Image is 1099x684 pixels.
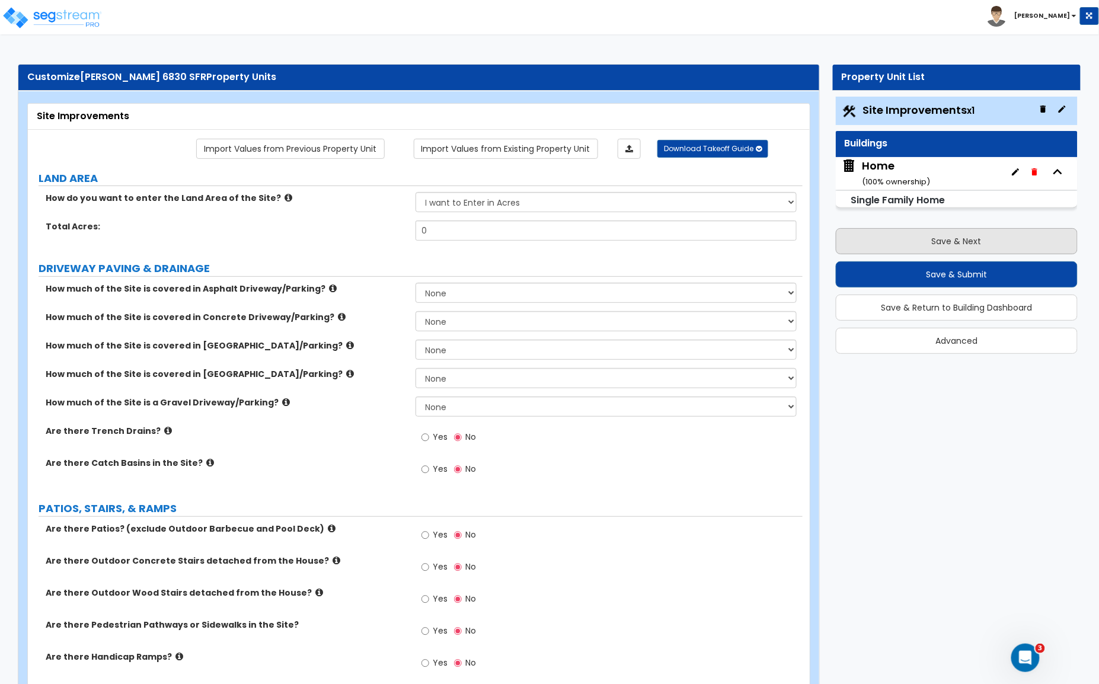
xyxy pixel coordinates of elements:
span: No [466,463,477,475]
input: No [454,657,462,670]
img: logo_pro_r.png [2,6,103,30]
button: Save & Submit [836,261,1078,287]
i: click for more info! [328,524,336,533]
input: No [454,431,462,444]
label: How much of the Site is covered in Asphalt Driveway/Parking? [46,283,407,295]
input: No [454,625,462,638]
label: Are there Outdoor Concrete Stairs detached from the House? [46,555,407,567]
img: Construction.png [842,104,857,119]
a: Import the dynamic attribute values from previous properties. [196,139,385,159]
a: Import the dynamic attributes value through Excel sheet [618,139,641,159]
i: click for more info! [175,652,183,661]
label: Are there Patios? (exclude Outdoor Barbecue and Pool Deck) [46,523,407,535]
span: Yes [433,463,448,475]
i: click for more info! [329,284,337,293]
span: Yes [433,593,448,605]
input: No [454,529,462,542]
img: avatar.png [986,6,1007,27]
label: How do you want to enter the Land Area of the Site? [46,192,407,204]
label: How much of the Site is a Gravel Driveway/Parking? [46,397,407,408]
label: DRIVEWAY PAVING & DRAINAGE [39,261,803,276]
span: No [466,529,477,541]
input: Yes [421,561,429,574]
i: click for more info! [315,588,323,597]
a: Import the dynamic attribute values from existing properties. [414,139,598,159]
input: Yes [421,529,429,542]
label: How much of the Site is covered in [GEOGRAPHIC_DATA]/Parking? [46,368,407,380]
label: Are there Catch Basins in the Site? [46,457,407,469]
i: click for more info! [346,341,354,350]
i: click for more info! [282,398,290,407]
i: click for more info! [333,556,340,565]
span: [PERSON_NAME] 6830 SFR [80,70,206,84]
div: Buildings [845,137,1069,151]
span: Site Improvements [863,103,975,117]
span: Yes [433,431,448,443]
button: Advanced [836,328,1078,354]
iframe: Intercom live chat [1011,644,1040,672]
small: Single Family Home [851,193,945,207]
label: PATIOS, STAIRS, & RAMPS [39,501,803,516]
span: Yes [433,529,448,541]
i: click for more info! [206,458,214,467]
span: Download Takeoff Guide [664,143,753,154]
span: No [466,593,477,605]
input: Yes [421,593,429,606]
span: Yes [433,561,448,573]
input: Yes [421,625,429,638]
button: Save & Next [836,228,1078,254]
input: Yes [421,431,429,444]
div: Site Improvements [37,110,801,123]
div: Home [863,158,931,188]
input: Yes [421,463,429,476]
label: LAND AREA [39,171,803,186]
img: building.svg [842,158,857,174]
i: click for more info! [338,312,346,321]
i: click for more info! [164,426,172,435]
b: [PERSON_NAME] [1015,11,1071,20]
span: No [466,657,477,669]
label: Total Acres: [46,220,407,232]
label: Are there Handicap Ramps? [46,651,407,663]
i: click for more info! [346,369,354,378]
button: Save & Return to Building Dashboard [836,295,1078,321]
div: Customize Property Units [27,71,810,84]
span: No [466,625,477,637]
button: Download Takeoff Guide [657,140,768,158]
small: x1 [967,104,975,117]
label: Are there Trench Drains? [46,425,407,437]
input: No [454,463,462,476]
input: No [454,593,462,606]
span: 3 [1036,644,1045,653]
label: Are there Pedestrian Pathways or Sidewalks in the Site? [46,619,407,631]
label: How much of the Site is covered in Concrete Driveway/Parking? [46,311,407,323]
small: ( 100 % ownership) [863,176,931,187]
span: No [466,561,477,573]
span: No [466,431,477,443]
span: Yes [433,625,448,637]
input: No [454,561,462,574]
span: Home [842,158,931,188]
input: Yes [421,657,429,670]
i: click for more info! [285,193,292,202]
div: Property Unit List [842,71,1072,84]
label: How much of the Site is covered in [GEOGRAPHIC_DATA]/Parking? [46,340,407,351]
span: Yes [433,657,448,669]
label: Are there Outdoor Wood Stairs detached from the House? [46,587,407,599]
